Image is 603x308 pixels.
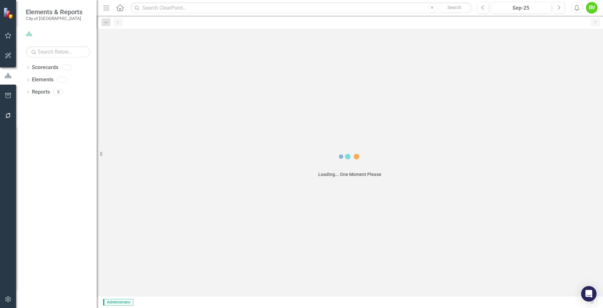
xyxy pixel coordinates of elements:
[103,299,133,305] span: Administrator
[53,89,63,95] div: 8
[318,171,381,178] div: Loading... One Moment Please
[447,5,461,10] span: Search
[32,76,53,84] a: Elements
[26,8,82,16] span: Elements & Reports
[130,2,472,14] input: Search ClearPoint...
[32,64,58,71] a: Scorecards
[581,286,597,302] div: Open Intercom Messenger
[26,16,82,21] small: City of [GEOGRAPHIC_DATA]
[3,7,14,19] img: ClearPoint Strategy
[438,3,471,12] button: Search
[586,2,598,14] button: RV
[26,46,90,57] input: Search Below...
[493,4,549,12] div: Sep-25
[32,88,50,96] a: Reports
[491,2,551,14] button: Sep-25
